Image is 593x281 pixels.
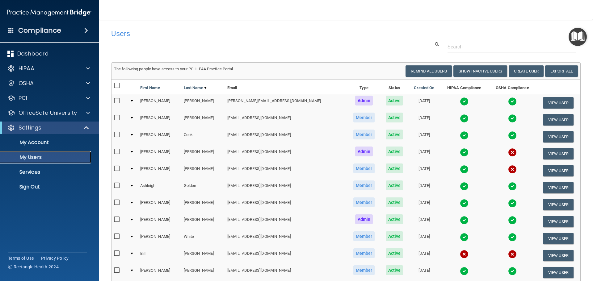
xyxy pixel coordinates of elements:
span: Member [353,113,375,122]
td: [PERSON_NAME] [138,213,181,230]
span: Active [386,197,403,207]
span: Admin [355,96,373,105]
input: Search [448,41,576,52]
td: [PERSON_NAME] [181,264,225,281]
span: Admin [355,214,373,224]
td: [PERSON_NAME] [181,111,225,128]
td: [PERSON_NAME] [138,128,181,145]
img: tick.e7d51cea.svg [460,182,469,191]
a: OfficeSafe University [7,109,90,117]
td: Golden [181,179,225,196]
a: Created On [414,84,434,92]
td: [DATE] [408,162,440,179]
h4: Compliance [18,26,61,35]
td: [EMAIL_ADDRESS][DOMAIN_NAME] [225,162,347,179]
p: Sign Out [4,184,88,190]
img: cross.ca9f0e7f.svg [508,165,517,174]
img: tick.e7d51cea.svg [460,199,469,208]
button: View User [543,97,574,109]
a: Settings [7,124,90,131]
button: View User [543,199,574,210]
img: tick.e7d51cea.svg [508,199,517,208]
td: [EMAIL_ADDRESS][DOMAIN_NAME] [225,264,347,281]
button: Remind All Users [406,65,452,77]
img: tick.e7d51cea.svg [460,114,469,123]
p: My Account [4,139,88,146]
span: Admin [355,147,373,156]
span: Active [386,130,403,139]
a: Dashboard [7,50,90,57]
td: [DATE] [408,264,440,281]
td: [EMAIL_ADDRESS][DOMAIN_NAME] [225,111,347,128]
th: OSHA Compliance [489,80,536,94]
img: PMB logo [7,6,91,19]
td: [EMAIL_ADDRESS][DOMAIN_NAME] [225,128,347,145]
p: Services [4,169,88,175]
th: Type [347,80,381,94]
img: tick.e7d51cea.svg [460,233,469,242]
td: [PERSON_NAME] [138,94,181,111]
img: tick.e7d51cea.svg [460,216,469,225]
img: tick.e7d51cea.svg [508,97,517,106]
a: Export All [545,65,578,77]
button: View User [543,267,574,278]
td: [DATE] [408,145,440,162]
button: View User [543,233,574,244]
a: Terms of Use [8,255,34,261]
td: White [181,230,225,247]
th: Email [225,80,347,94]
span: Active [386,180,403,190]
img: cross.ca9f0e7f.svg [508,148,517,157]
a: Last Name [184,84,207,92]
span: Active [386,113,403,122]
a: Privacy Policy [41,255,69,261]
td: [PERSON_NAME] [181,196,225,213]
td: Ashleigh [138,179,181,196]
img: tick.e7d51cea.svg [508,114,517,123]
span: Active [386,214,403,224]
a: HIPAA [7,65,90,72]
td: [EMAIL_ADDRESS][DOMAIN_NAME] [225,230,347,247]
td: Bill [138,247,181,264]
p: PCI [19,94,27,102]
td: [PERSON_NAME] [138,196,181,213]
span: Member [353,265,375,275]
td: [PERSON_NAME] [181,247,225,264]
td: [EMAIL_ADDRESS][DOMAIN_NAME] [225,213,347,230]
td: [DATE] [408,230,440,247]
button: View User [543,182,574,193]
span: Member [353,231,375,241]
img: tick.e7d51cea.svg [508,131,517,140]
td: [DATE] [408,179,440,196]
td: [DATE] [408,213,440,230]
td: [PERSON_NAME][EMAIL_ADDRESS][DOMAIN_NAME] [225,94,347,111]
td: Cook [181,128,225,145]
span: Active [386,96,403,105]
span: Member [353,130,375,139]
th: Status [381,80,408,94]
button: Create User [509,65,544,77]
img: cross.ca9f0e7f.svg [460,250,469,258]
span: Active [386,231,403,241]
td: [PERSON_NAME] [138,230,181,247]
img: tick.e7d51cea.svg [508,216,517,225]
img: tick.e7d51cea.svg [460,131,469,140]
td: [PERSON_NAME] [181,162,225,179]
span: Active [386,248,403,258]
img: dashboard.aa5b2476.svg [7,51,14,57]
img: tick.e7d51cea.svg [460,165,469,174]
td: [DATE] [408,94,440,111]
span: Member [353,163,375,173]
img: tick.e7d51cea.svg [508,182,517,191]
td: [PERSON_NAME] [138,111,181,128]
a: OSHA [7,80,90,87]
td: [DATE] [408,128,440,145]
span: Member [353,197,375,207]
td: [DATE] [408,111,440,128]
img: tick.e7d51cea.svg [460,267,469,275]
td: [PERSON_NAME] [181,213,225,230]
td: [EMAIL_ADDRESS][DOMAIN_NAME] [225,145,347,162]
button: View User [543,250,574,261]
td: [PERSON_NAME] [138,145,181,162]
td: [DATE] [408,196,440,213]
